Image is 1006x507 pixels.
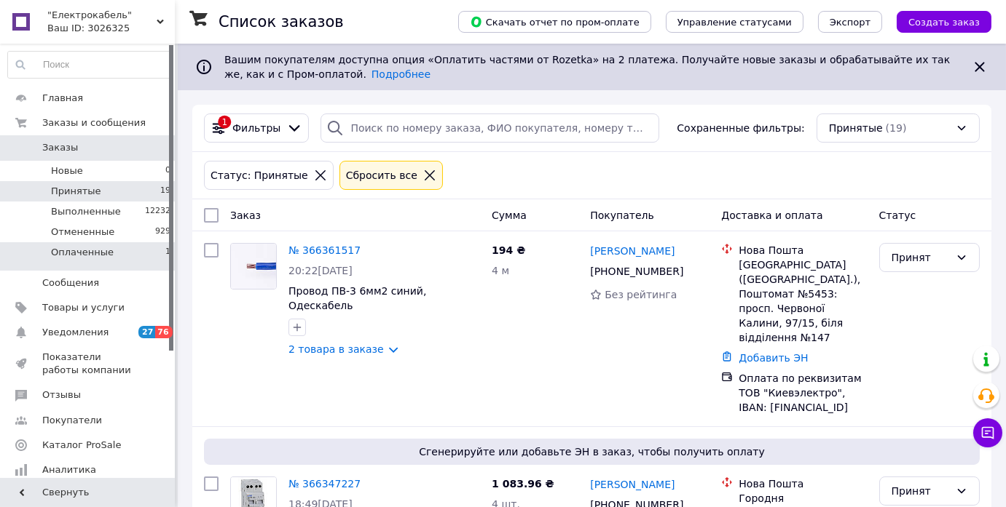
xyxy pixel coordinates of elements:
span: 1 083.96 ₴ [492,478,554,490]
span: Управление статусами [677,17,792,28]
span: Отмененные [51,225,114,239]
span: Без рейтинга [605,289,677,300]
span: Фильтры [232,121,280,135]
button: Чат с покупателем [973,418,1002,447]
a: [PERSON_NAME] [590,477,675,492]
span: Статус [879,209,916,221]
span: Каталог ProSale [42,439,121,452]
span: Выполненные [51,205,121,218]
div: Сбросить все [343,167,420,183]
div: Нова Пошта [739,243,867,258]
span: Показатели работы компании [42,351,135,377]
div: Принят [892,249,950,266]
a: Провод ПВ-3 6мм2 синий, Одескабель [288,285,426,311]
span: Вашим покупателям доступна опция «Оплатить частями от Rozetka» на 2 платежа. Получайте новые зака... [224,54,950,80]
span: Уведомления [42,326,109,339]
input: Поиск по номеру заказа, ФИО покупателя, номеру телефона, Email, номеру накладной [321,113,659,143]
span: 12232 [145,205,170,218]
span: Создать заказ [908,17,980,28]
span: Покупатель [590,209,654,221]
span: (19) [886,122,907,134]
div: [PHONE_NUMBER] [587,261,686,282]
span: Товары и услуги [42,301,125,314]
span: 0 [165,164,170,177]
a: Создать заказ [882,15,991,27]
span: 27 [138,326,155,338]
span: Отзывы [42,388,81,402]
input: Поиск [8,52,171,78]
span: Сгенерируйте или добавьте ЭН в заказ, чтобы получить оплату [210,444,974,459]
span: Заказ [230,209,261,221]
a: Добавить ЭН [739,352,808,364]
a: Подробнее [372,68,431,80]
div: Ваш ID: 3026325 [47,22,175,35]
div: Нова Пошта [739,476,867,491]
div: Принят [892,483,950,499]
span: Заказы [42,141,78,154]
a: 2 товара в заказе [288,343,384,355]
span: Сообщения [42,276,99,290]
button: Управление статусами [666,11,803,33]
span: "Електрокабель" [47,9,157,22]
span: 4 м [492,265,509,276]
a: Фото товару [230,243,277,290]
span: 20:22[DATE] [288,265,353,276]
span: 76 [155,326,172,338]
span: Принятые [829,121,883,135]
span: 1 [165,246,170,259]
span: Сумма [492,209,527,221]
div: Оплата по реквизитам ТОВ "Киевэлектро", IBAN: [FINANCIAL_ID] [739,371,867,415]
a: [PERSON_NAME] [590,244,675,258]
button: Создать заказ [897,11,991,33]
span: Доставка и оплата [721,209,822,221]
span: Оплаченные [51,246,114,259]
div: Статус: Принятые [208,167,311,183]
span: 194 ₴ [492,244,525,256]
span: 929 [155,225,170,239]
span: Экспорт [830,17,871,28]
img: Фото товару [231,244,276,289]
a: № 366361517 [288,244,361,256]
button: Скачать отчет по пром-оплате [458,11,651,33]
h1: Список заказов [219,13,344,31]
span: Заказы и сообщения [42,116,146,129]
span: Сохраненные фильтры: [677,121,804,135]
a: № 366347227 [288,478,361,490]
span: Новые [51,164,83,177]
button: Экспорт [818,11,882,33]
span: 19 [160,185,170,198]
span: Аналитика [42,463,96,476]
span: Скачать отчет по пром-оплате [470,15,640,28]
span: Главная [42,92,83,105]
span: Принятые [51,185,101,198]
div: [GEOGRAPHIC_DATA] ([GEOGRAPHIC_DATA].), Поштомат №5453: просп. Червоної Калини, 97/15, біля відді... [739,258,867,345]
span: Покупатели [42,414,102,427]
